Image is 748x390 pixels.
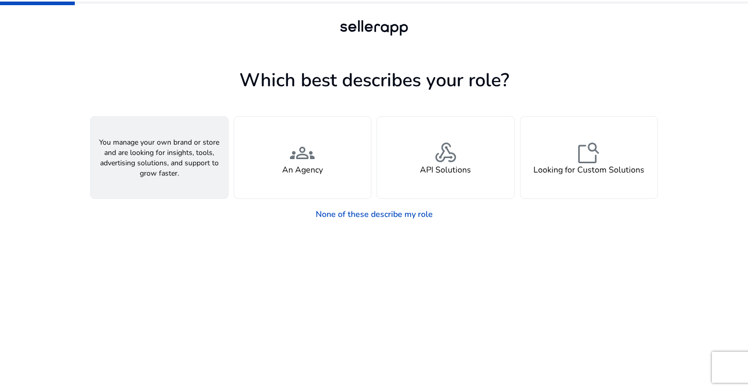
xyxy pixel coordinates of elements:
button: groupsAn Agency [234,116,372,199]
h4: Looking for Custom Solutions [533,165,644,175]
button: feature_searchLooking for Custom Solutions [520,116,658,199]
span: webhook [433,141,458,165]
button: webhookAPI Solutions [377,116,515,199]
button: You manage your own brand or store and are looking for insights, tools, advertising solutions, an... [90,116,229,199]
a: None of these describe my role [307,204,441,225]
span: feature_search [576,141,601,165]
h1: Which best describes your role? [90,69,658,91]
span: groups [290,141,315,165]
h4: API Solutions [420,165,471,175]
h4: An Agency [282,165,323,175]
